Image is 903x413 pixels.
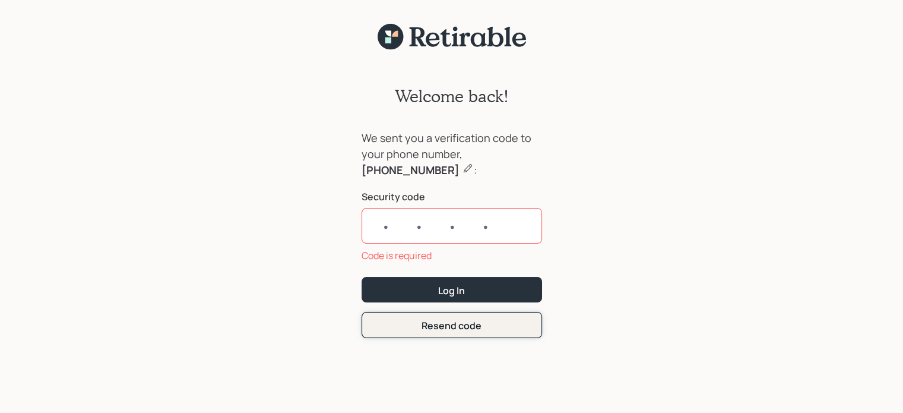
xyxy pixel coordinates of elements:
b: [PHONE_NUMBER] [362,163,460,177]
div: We sent you a verification code to your phone number, : [362,130,542,178]
div: Resend code [422,319,481,332]
div: Code is required [362,248,542,263]
button: Log In [362,277,542,302]
button: Resend code [362,312,542,338]
label: Security code [362,190,542,203]
div: Log In [438,284,465,297]
h2: Welcome back! [395,86,509,106]
input: •••• [362,208,542,244]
